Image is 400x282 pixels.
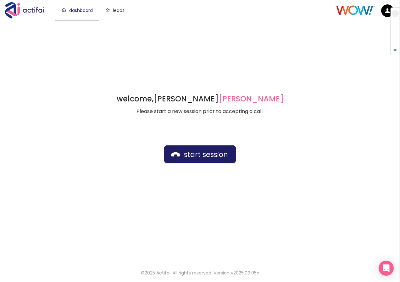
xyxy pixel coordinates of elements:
div: Open Intercom Messenger [379,261,394,276]
span: [PERSON_NAME] [219,94,284,104]
h1: welcome, [117,94,284,104]
img: Actifai Logo [5,2,50,19]
a: leads [105,7,125,14]
strong: [PERSON_NAME] [153,94,284,104]
a: dashboard [62,7,93,14]
button: start session [164,145,236,163]
img: Client Logo [336,5,375,15]
img: default.png [381,4,394,17]
p: Please start a new session prior to accepting a call. [117,108,284,115]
